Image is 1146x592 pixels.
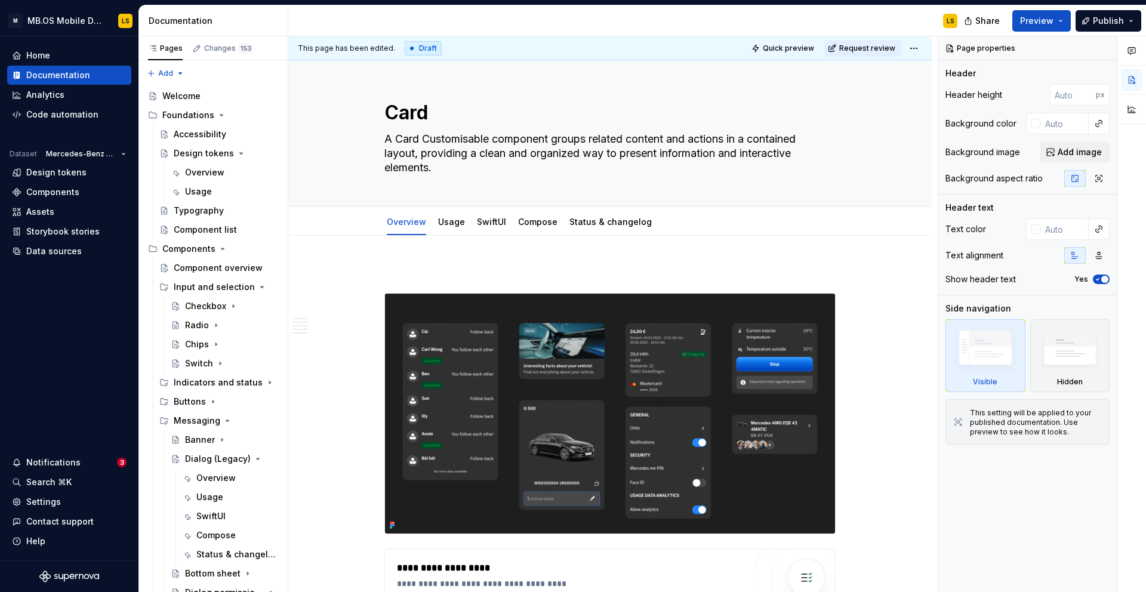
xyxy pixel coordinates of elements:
[155,144,283,163] a: Design tokens
[947,16,954,26] div: LS
[185,186,212,198] div: Usage
[185,300,226,312] div: Checkbox
[7,46,131,65] a: Home
[945,118,1016,129] div: Background color
[26,535,45,547] div: Help
[1020,15,1053,27] span: Preview
[166,564,283,583] a: Bottom sheet
[177,507,283,526] a: SwiftUI
[26,496,61,508] div: Settings
[185,166,224,178] div: Overview
[26,166,87,178] div: Design tokens
[174,224,237,236] div: Component list
[7,222,131,241] a: Storybook stories
[945,202,994,214] div: Header text
[196,548,276,560] div: Status & changelog
[433,209,470,234] div: Usage
[177,488,283,507] a: Usage
[1074,275,1088,284] label: Yes
[196,472,236,484] div: Overview
[387,217,426,227] a: Overview
[438,217,465,227] a: Usage
[155,277,283,297] div: Input and selection
[155,125,283,144] a: Accessibility
[1096,90,1105,100] p: px
[945,273,1016,285] div: Show header text
[7,105,131,124] a: Code automation
[26,245,82,257] div: Data sources
[945,223,986,235] div: Text color
[763,44,814,53] span: Quick preview
[155,392,283,411] div: Buttons
[945,249,1003,261] div: Text alignment
[1076,10,1141,32] button: Publish
[174,262,263,274] div: Component overview
[945,172,1043,184] div: Background aspect ratio
[1050,84,1096,106] input: Auto
[477,217,506,227] a: SwiftUI
[196,491,223,503] div: Usage
[174,205,224,217] div: Typography
[155,220,283,239] a: Component list
[973,377,997,387] div: Visible
[10,149,37,159] div: Dataset
[7,473,131,492] button: Search ⌘K
[945,303,1011,314] div: Side navigation
[166,335,283,354] a: Chips
[26,206,54,218] div: Assets
[975,15,1000,27] span: Share
[155,373,283,392] div: Indicators and status
[162,109,214,121] div: Foundations
[26,89,64,101] div: Analytics
[945,146,1020,158] div: Background image
[177,526,283,545] a: Compose
[1030,319,1110,392] div: Hidden
[958,10,1008,32] button: Share
[1040,113,1089,134] input: Auto
[177,468,283,488] a: Overview
[166,430,283,449] a: Banner
[117,458,127,467] span: 3
[155,258,283,277] a: Component overview
[565,209,657,234] div: Status & changelog
[174,377,263,388] div: Indicators and status
[2,8,136,33] button: MMB.OS Mobile Design SystemLS
[1058,146,1102,158] span: Add image
[143,65,188,82] button: Add
[569,217,652,227] a: Status & changelog
[26,109,98,121] div: Code automation
[143,239,283,258] div: Components
[122,16,130,26] div: LS
[7,202,131,221] a: Assets
[155,201,283,220] a: Typography
[39,571,99,582] svg: Supernova Logo
[472,209,511,234] div: SwiftUI
[7,532,131,551] button: Help
[405,41,442,55] div: Draft
[166,163,283,182] a: Overview
[1040,218,1089,240] input: Auto
[7,183,131,202] a: Components
[158,69,173,78] span: Add
[143,106,283,125] div: Foundations
[26,186,79,198] div: Components
[155,411,283,430] div: Messaging
[970,408,1102,437] div: This setting will be applied to your published documentation. Use preview to see how it looks.
[7,492,131,511] a: Settings
[839,44,895,53] span: Request review
[238,44,253,53] span: 153
[1057,377,1083,387] div: Hidden
[166,316,283,335] a: Radio
[26,516,94,528] div: Contact support
[162,90,201,102] div: Welcome
[1093,15,1124,27] span: Publish
[748,40,820,57] button: Quick preview
[7,163,131,182] a: Design tokens
[174,396,206,408] div: Buttons
[148,44,183,53] div: Pages
[46,149,116,159] span: Mercedes-Benz 2.0
[174,281,255,293] div: Input and selection
[41,146,131,162] button: Mercedes-Benz 2.0
[185,319,209,331] div: Radio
